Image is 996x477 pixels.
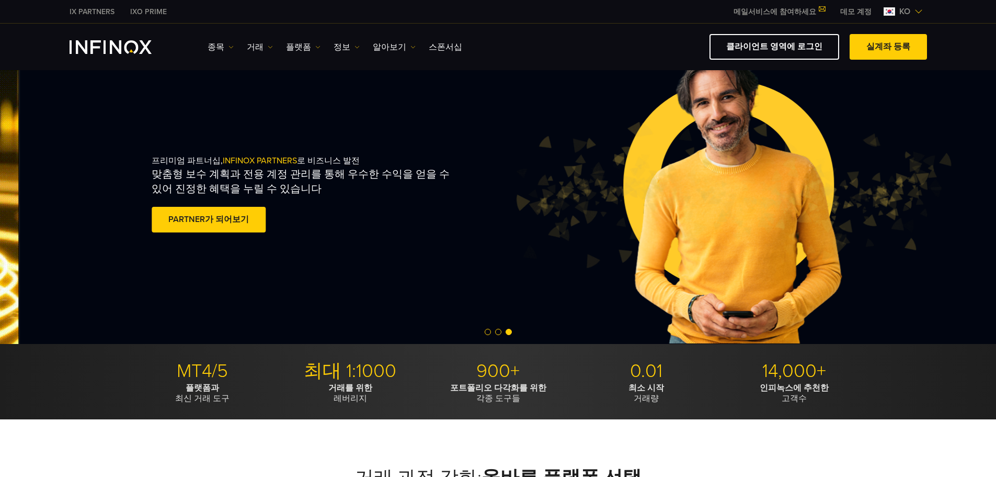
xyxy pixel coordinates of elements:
[62,6,122,17] a: INFINOX
[132,360,272,383] p: MT4/5
[760,383,829,393] strong: 인피녹스에 추천한
[186,383,219,393] strong: 플랫폼과
[850,34,927,60] a: 실계좌 등록
[495,329,501,335] span: Go to slide 2
[373,41,416,53] a: 알아보기
[280,383,420,404] p: 레버리지
[208,41,234,53] a: 종목
[506,329,512,335] span: Go to slide 3
[832,6,879,17] a: INFINOX MENU
[576,360,716,383] p: 0.01
[724,360,864,383] p: 14,000+
[576,383,716,404] p: 거래량
[334,41,360,53] a: 정보
[724,383,864,404] p: 고객수
[152,139,540,252] div: 프리미엄 파트너십, 로 비즈니스 발전
[247,41,273,53] a: 거래
[709,34,839,60] a: 클라이언트 영역에 로그인
[450,383,546,393] strong: 포트폴리오 다각화를 위한
[223,156,297,166] span: INFINOX PARTNERS
[122,6,175,17] a: INFINOX
[726,7,832,16] a: 메일서비스에 참여하세요
[280,360,420,383] p: 최대 1:1000
[428,360,568,383] p: 900+
[286,41,320,53] a: 플랫폼
[152,207,266,232] a: PARTNER가 되어보기
[132,383,272,404] p: 최신 거래 도구
[428,383,568,404] p: 각종 도구들
[328,383,372,393] strong: 거래를 위한
[70,40,176,54] a: INFINOX Logo
[628,383,664,393] strong: 최소 시작
[895,5,914,18] span: ko
[152,167,462,196] p: 맞춤형 보수 계획과 전용 계정 관리를 통해 우수한 수익을 얻을 수 있어 진정한 혜택을 누릴 수 있습니다
[485,329,491,335] span: Go to slide 1
[429,41,462,53] a: 스폰서십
